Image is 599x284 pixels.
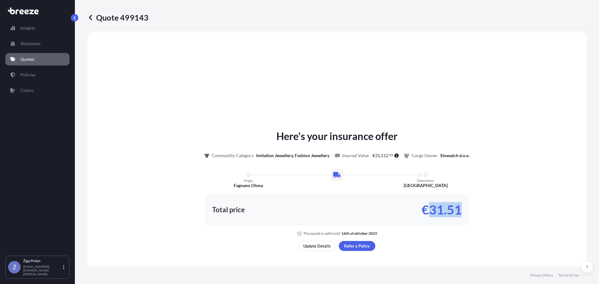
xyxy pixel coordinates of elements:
button: Update Details [299,241,336,251]
p: [GEOGRAPHIC_DATA] [404,182,448,189]
p: Commodity Category [212,152,254,159]
p: 16th of oktober 2025 [341,231,377,236]
p: Refer a Policy [344,243,370,249]
a: Quotes [5,53,70,65]
span: , [380,153,381,158]
span: 45 [389,154,393,156]
p: Cargo Owner [412,152,438,159]
span: . [389,154,389,156]
p: Quotes [20,56,34,62]
a: Terms of Use [558,273,579,278]
p: Insured Value [342,152,369,159]
p: Insights [20,25,35,31]
p: Total price [212,207,245,213]
p: This quote is valid until [303,231,340,236]
a: Insights [5,22,70,34]
p: Quote 499143 [87,12,149,22]
p: Fagnano Olona [234,182,263,189]
p: Imitation Jewellery, Fashion Jewellery [256,152,329,159]
p: Destination [417,179,434,182]
p: Shipments [20,41,41,47]
a: Policies [5,69,70,81]
p: [EMAIL_ADDRESS][DOMAIN_NAME][PERSON_NAME] [23,265,62,276]
span: Ž [13,264,16,270]
p: Update Details [303,243,331,249]
a: Claims [5,84,70,97]
a: Shipments [5,37,70,50]
p: Here's your insurance offer [276,129,397,144]
span: 31 [375,153,380,158]
p: Žiga Prdan [23,258,62,263]
p: Origin [244,179,253,182]
p: Claims [20,87,34,94]
p: Slowatch d.o.o. [440,152,470,159]
p: Policies [20,72,36,78]
span: € [373,153,375,158]
a: Privacy Policy [530,273,553,278]
button: Refer a Policy [339,241,375,251]
span: 512 [381,153,388,158]
p: €31.51 [421,205,462,215]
